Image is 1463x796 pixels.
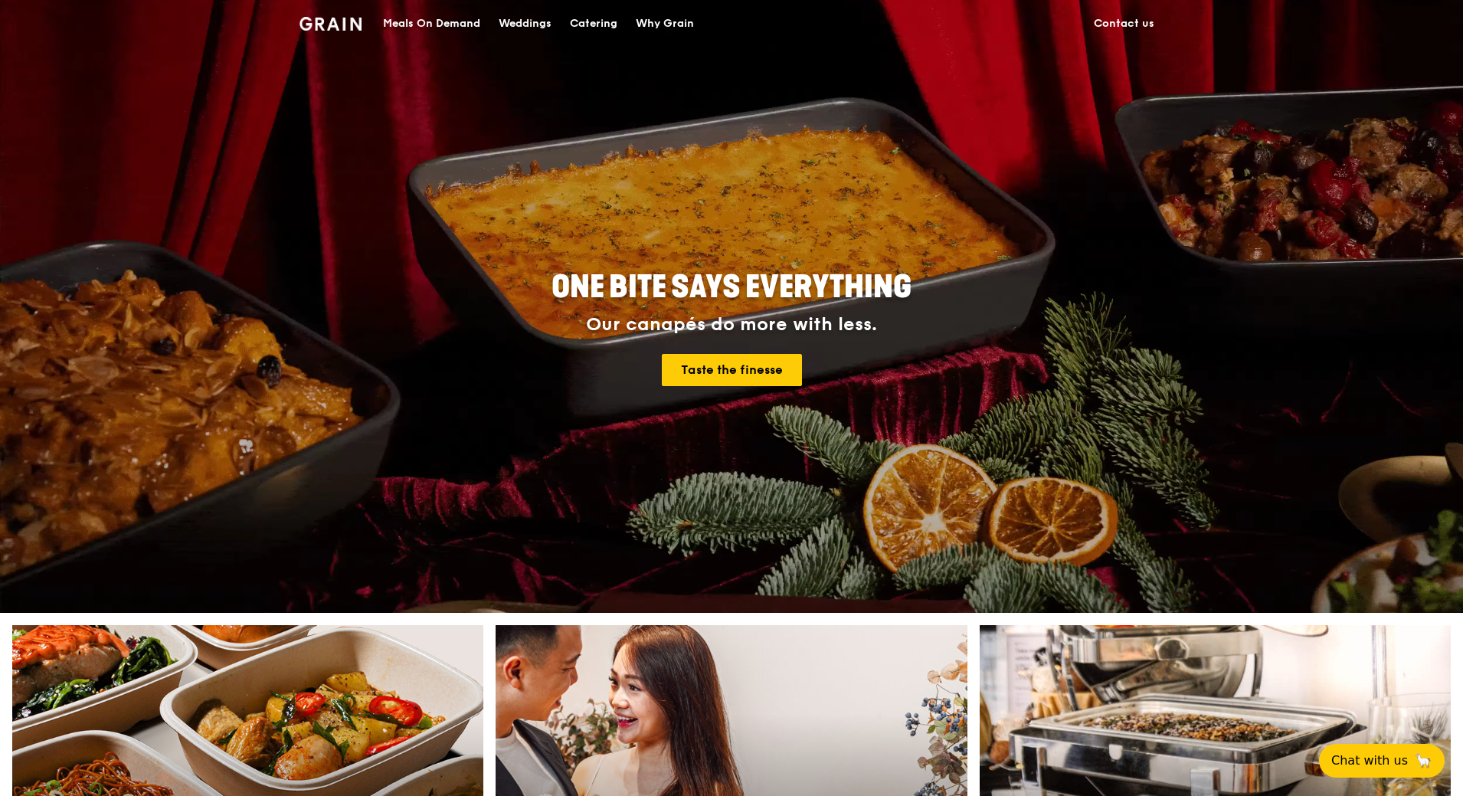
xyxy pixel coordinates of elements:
span: ONE BITE SAYS EVERYTHING [551,269,912,306]
span: 🦙 [1414,752,1432,770]
div: Meals On Demand [383,1,480,47]
span: Chat with us [1331,752,1408,770]
a: Taste the finesse [662,354,802,386]
div: Why Grain [636,1,694,47]
button: Chat with us🦙 [1319,744,1445,778]
div: Weddings [499,1,551,47]
div: Catering [570,1,617,47]
div: Our canapés do more with less. [456,314,1007,336]
a: Weddings [489,1,561,47]
img: Grain [299,17,362,31]
a: Catering [561,1,627,47]
a: Why Grain [627,1,703,47]
a: Contact us [1085,1,1164,47]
